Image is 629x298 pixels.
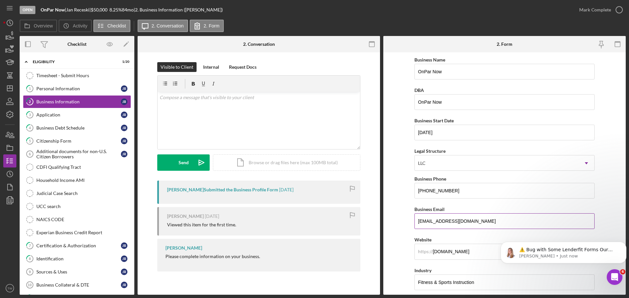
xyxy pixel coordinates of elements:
[134,7,223,12] div: | 2. Business Information ([PERSON_NAME])
[20,6,35,14] div: Open
[205,214,219,219] time: 2025-08-23 01:42
[36,282,121,288] div: Business Collateral & DTE
[91,7,107,12] span: $50,000
[121,269,127,275] div: J R
[36,204,131,209] div: UCC search
[414,118,454,123] label: Business Start Date
[121,85,127,92] div: J R
[157,154,210,171] button: Send
[36,178,131,183] div: Household Income AMI
[8,287,13,290] text: TW
[23,95,131,108] a: 2Business InformationJR
[36,217,131,222] div: NAICS CODE
[73,23,87,28] label: Activity
[23,174,131,187] a: Household Income AMI
[109,7,122,12] div: 8.25 %
[107,23,126,28] label: Checklist
[229,62,257,72] div: Request Docs
[23,134,131,148] a: 5Citizenship FormJR
[414,87,424,93] label: DBA
[179,154,189,171] div: Send
[36,99,121,104] div: Business Information
[161,62,193,72] div: Visible to Client
[36,230,131,235] div: Experian Business Credit Report
[29,152,31,156] tspan: 6
[36,243,121,248] div: Certification & Authorization
[418,249,433,254] div: https://
[190,20,224,32] button: 2. Form
[23,121,131,134] a: 4Business Debt ScheduleJR
[36,269,121,274] div: Sources & Uses
[59,20,91,32] button: Activity
[121,242,127,249] div: J R
[414,206,445,212] label: Business Email
[607,269,622,285] iframe: Intercom live chat
[620,269,625,274] span: 6
[23,200,131,213] a: UCC search
[498,228,629,280] iframe: Intercom notifications message
[279,187,294,192] time: 2025-08-23 01:52
[23,252,131,265] a: 8IdentificationJR
[23,226,131,239] a: Experian Business Credit Report
[122,7,134,12] div: 84 mo
[36,149,121,159] div: Additional documents for non-U.S. Citizen Borrowers
[157,62,197,72] button: Visible to Client
[36,86,121,91] div: Personal Information
[414,176,446,182] label: Business Phone
[36,191,131,196] div: Judicial Case Search
[138,20,188,32] button: 2. Conversation
[167,187,278,192] div: [PERSON_NAME] Submitted the Business Profile Form
[579,3,611,16] div: Mark Complete
[93,20,130,32] button: Checklist
[165,254,260,259] div: Please complete information on your business.
[200,62,222,72] button: Internal
[23,265,131,278] a: 9Sources & UsesJR
[226,62,260,72] button: Request Docs
[121,255,127,262] div: J R
[573,3,626,16] button: Mark Complete
[29,256,31,261] tspan: 8
[36,125,121,131] div: Business Debt Schedule
[152,23,184,28] label: 2. Conversation
[121,125,127,131] div: J R
[23,239,131,252] a: 7Certification & AuthorizationJR
[418,161,426,166] div: LLC
[23,82,131,95] a: 1Personal InformationJR
[23,108,131,121] a: 3ApplicationJR
[28,283,31,287] tspan: 10
[167,222,236,227] div: Viewed this item for the first time.
[414,268,431,273] label: Industry
[243,42,275,47] div: 2. Conversation
[23,278,131,291] a: 10Business Collateral & DTEJR
[204,23,219,28] label: 2. Form
[203,62,219,72] div: Internal
[29,243,31,248] tspan: 7
[497,42,512,47] div: 2. Form
[29,99,31,104] tspan: 2
[33,60,113,64] div: Eligibility
[23,187,131,200] a: Judicial Case Search
[3,282,16,295] button: TW
[41,7,65,12] b: OnPar Now
[167,214,204,219] div: [PERSON_NAME]
[414,237,431,242] label: Website
[121,138,127,144] div: J R
[23,148,131,161] a: 6Additional documents for non-U.S. Citizen BorrowersJR
[414,57,445,62] label: Business Name
[29,86,31,91] tspan: 1
[41,7,66,12] div: |
[36,165,131,170] div: CDFI Qualifying Tract
[36,73,131,78] div: Timesheet - Submit Hours
[121,151,127,157] div: J R
[29,126,31,130] tspan: 4
[67,42,86,47] div: Checklist
[121,282,127,288] div: J R
[29,113,31,117] tspan: 3
[165,245,202,251] div: [PERSON_NAME]
[36,256,121,261] div: Identification
[66,7,91,12] div: Jan Receski |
